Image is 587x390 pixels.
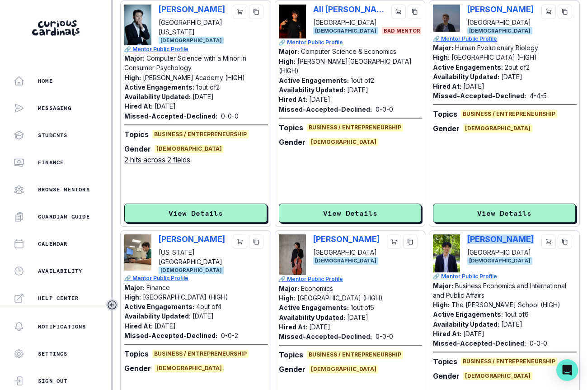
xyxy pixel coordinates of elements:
[38,377,68,385] p: Sign Out
[501,320,522,328] p: [DATE]
[38,240,68,247] p: Calendar
[347,314,368,321] p: [DATE]
[433,272,577,281] a: 🔗 Mentor Public Profile
[124,274,268,282] a: 🔗 Mentor Public Profile
[124,284,145,291] p: Major:
[455,44,538,52] p: Human Evolutionary Biology
[463,124,532,133] span: [DEMOGRAPHIC_DATA]
[279,323,307,331] p: Hired At:
[38,105,71,112] p: Messaging
[38,350,68,357] p: Settings
[155,102,176,110] p: [DATE]
[32,20,80,36] img: Curious Cardinals Logo
[279,38,423,47] p: 🔗 Mentor Public Profile
[279,57,412,75] p: [PERSON_NAME][GEOGRAPHIC_DATA] (HIGH)
[196,83,220,91] p: 1 out of 2
[313,257,378,265] span: [DEMOGRAPHIC_DATA]
[143,293,228,301] p: [GEOGRAPHIC_DATA] (HIGH)
[433,301,450,309] p: High:
[124,83,194,91] p: Active Engagements:
[433,35,577,43] a: 🔗 Mentor Public Profile
[433,282,566,299] p: Business Economics and International and Public Affairs
[279,137,305,147] p: Gender
[124,331,217,340] p: Missed-Accepted-Declined:
[433,282,453,290] p: Major:
[301,48,396,55] p: Computer Science & Economics
[221,111,239,121] p: 0 - 0 - 0
[159,266,224,274] span: [DEMOGRAPHIC_DATA]
[530,338,547,348] p: 0 - 0 - 0
[313,18,388,27] p: [GEOGRAPHIC_DATA]
[313,27,378,35] span: [DEMOGRAPHIC_DATA]
[124,154,190,165] u: 2 hits across 2 fields
[279,48,299,55] p: Major:
[233,5,247,19] button: cart
[301,285,333,292] p: Economics
[249,5,263,19] button: copy
[155,364,224,372] span: [DEMOGRAPHIC_DATA]
[124,74,141,81] p: High:
[467,18,534,27] p: [GEOGRAPHIC_DATA]
[38,213,90,220] p: Guardian Guide
[451,53,537,61] p: [GEOGRAPHIC_DATA] (HIGH)
[124,303,194,310] p: Active Engagements:
[279,304,349,311] p: Active Engagements:
[309,95,330,103] p: [DATE]
[124,204,267,223] button: View Details
[463,330,484,338] p: [DATE]
[461,110,557,118] span: Business / Entrepreneurship
[309,365,378,373] span: [DEMOGRAPHIC_DATA]
[279,285,299,292] p: Major:
[124,93,191,100] p: Availability Updated:
[38,186,90,193] p: Browse Mentors
[124,54,145,62] p: Major:
[433,204,576,223] button: View Details
[558,5,572,19] button: copy
[505,310,529,318] p: 1 out of 6
[433,5,460,32] img: Picture of Simon Lamar
[433,109,457,119] p: Topics
[433,53,450,61] p: High:
[279,234,306,275] img: Picture of Hayoung Moon
[433,338,526,348] p: Missed-Accepted-Declined:
[433,73,499,81] p: Availability Updated:
[307,351,403,359] span: Business / Entrepreneurship
[451,301,560,309] p: The [PERSON_NAME] School (HIGH)
[313,5,388,14] p: All [PERSON_NAME]
[279,86,345,94] p: Availability Updated:
[155,145,224,153] span: [DEMOGRAPHIC_DATA]
[124,45,268,53] a: 🔗 Mentor Public Profile
[313,247,380,257] p: [GEOGRAPHIC_DATA]
[347,86,368,94] p: [DATE]
[152,130,249,138] span: Business / Entrepreneurship
[279,275,423,283] p: 🔗 Mentor Public Profile
[152,350,249,358] span: Business / Entrepreneurship
[124,322,153,330] p: Hired At:
[124,54,246,71] p: Computer Science with a Minor in Consumer Psychology
[309,138,378,146] span: [DEMOGRAPHIC_DATA]
[433,82,461,90] p: Hired At:
[193,93,214,100] p: [DATE]
[279,349,303,360] p: Topics
[376,105,393,114] p: 0 - 0 - 0
[124,234,151,271] img: Picture of Jacob Meek
[124,102,153,110] p: Hired At:
[146,284,170,291] p: Finance
[463,372,532,380] span: [DEMOGRAPHIC_DATA]
[279,294,296,302] p: High:
[461,357,557,366] span: Business / Entrepreneurship
[196,303,221,310] p: 4 out of 4
[309,323,330,331] p: [DATE]
[38,132,68,139] p: Students
[408,5,422,19] button: copy
[433,330,461,338] p: Hired At:
[279,76,349,84] p: Active Engagements:
[391,5,406,19] button: cart
[279,122,303,133] p: Topics
[279,5,306,38] img: Picture of All Kibria
[279,204,422,223] button: View Details
[279,57,296,65] p: High:
[38,77,53,85] p: Home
